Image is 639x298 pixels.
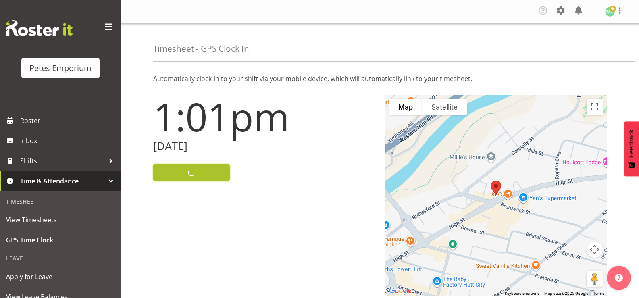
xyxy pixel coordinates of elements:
[615,274,623,282] img: help-xxl-2.png
[6,234,115,246] span: GPS Time Clock
[389,99,422,115] button: Show street map
[20,135,117,147] span: Inbox
[6,20,73,36] img: Rosterit website logo
[422,99,467,115] button: Show satellite imagery
[624,121,639,176] button: Feedback - Show survey
[20,115,117,127] span: Roster
[544,291,588,296] span: Map data ©2025 Google
[153,140,375,152] h2: [DATE]
[2,250,119,267] div: Leave
[593,291,604,296] a: Terms (opens in new tab)
[29,62,92,74] div: Petes Emporium
[387,286,414,296] a: Open this area in Google Maps (opens a new window)
[628,129,635,158] span: Feedback
[605,7,615,17] img: melissa-cowen2635.jpg
[153,95,375,138] h1: 1:01pm
[6,271,115,283] span: Apply for Leave
[153,74,607,83] p: Automatically clock-in to your shift via your mobile device, which will automatically link to you...
[2,230,119,250] a: GPS Time Clock
[6,214,115,226] span: View Timesheets
[2,210,119,230] a: View Timesheets
[20,155,105,167] span: Shifts
[153,44,249,53] h4: Timesheet - GPS Clock In
[2,267,119,287] a: Apply for Leave
[20,175,105,187] span: Time & Attendance
[2,193,119,210] div: Timesheet
[387,286,414,296] img: Google
[505,291,539,296] button: Keyboard shortcuts
[587,271,603,287] button: Drag Pegman onto the map to open Street View
[587,99,603,115] button: Toggle fullscreen view
[587,242,603,258] button: Map camera controls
